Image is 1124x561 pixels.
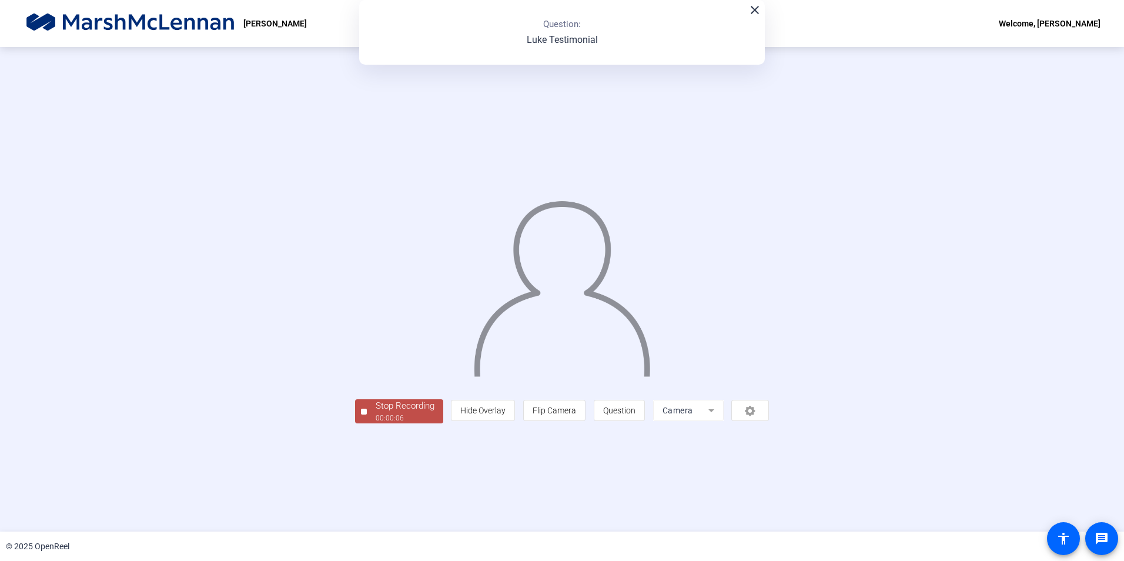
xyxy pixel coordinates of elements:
div: 00:00:06 [376,413,434,423]
mat-icon: accessibility [1056,532,1071,546]
div: Stop Recording [376,399,434,413]
button: Question [594,400,645,421]
span: Flip Camera [533,406,576,415]
button: Hide Overlay [451,400,515,421]
div: Welcome, [PERSON_NAME] [999,16,1100,31]
p: [PERSON_NAME] [243,16,307,31]
div: © 2025 OpenReel [6,540,69,553]
span: Question [603,406,635,415]
span: Hide Overlay [460,406,506,415]
button: Flip Camera [523,400,586,421]
mat-icon: close [748,3,762,17]
img: OpenReel logo [24,12,237,35]
p: Luke Testimonial [527,33,598,47]
img: overlay [473,191,652,377]
p: Question: [543,18,581,31]
mat-icon: message [1095,532,1109,546]
button: Stop Recording00:00:06 [355,399,443,423]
